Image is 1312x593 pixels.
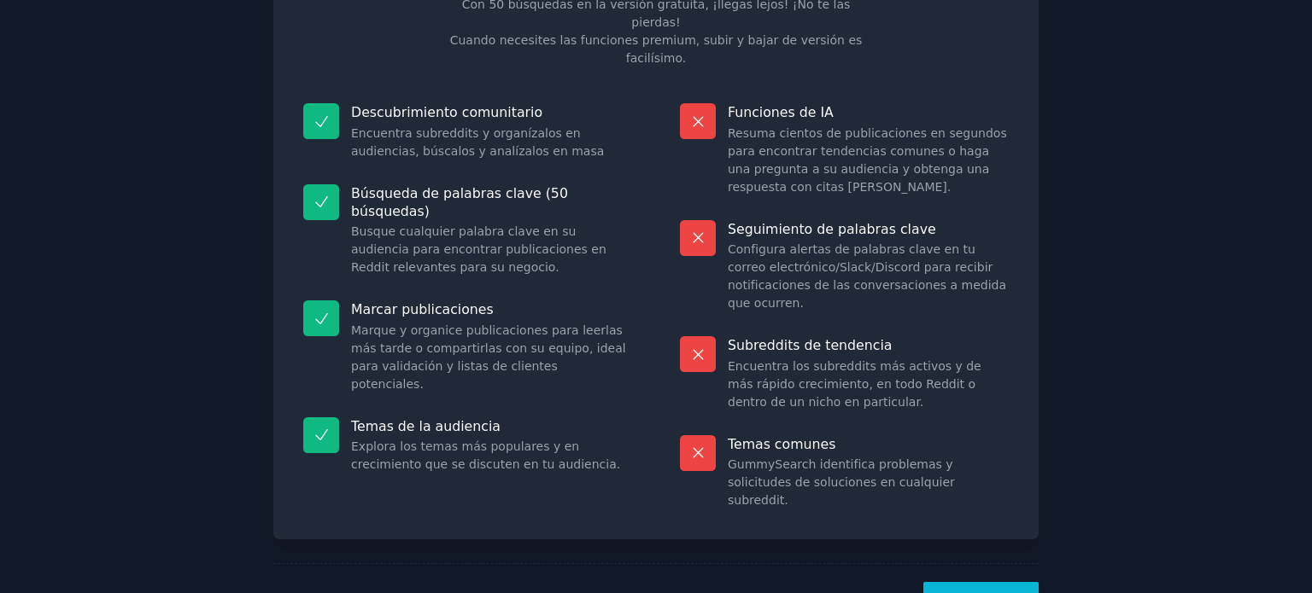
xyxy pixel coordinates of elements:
font: Encuentra subreddits y organízalos en audiencias, búscalos y analízalos en masa [351,126,604,158]
font: Busque cualquier palabra clave en su audiencia para encontrar publicaciones en Reddit relevantes ... [351,224,606,274]
font: Temas comunes [728,436,835,452]
font: Descubrimiento comunitario [351,104,542,120]
font: GummySearch identifica problemas y solicitudes de soluciones en cualquier subreddit. [728,457,955,507]
font: Temas de la audiencia [351,418,501,434]
font: Encuentra los subreddits más activos y de más rápido crecimiento, en todo Reddit o dentro de un n... [728,359,981,409]
font: Resuma cientos de publicaciones en segundos para encontrar tendencias comunes o haga una pregunta... [728,126,1007,194]
font: Subreddits de tendencia [728,337,892,353]
font: Configura alertas de palabras clave en tu correo electrónico/Slack/Discord para recibir notificac... [728,242,1006,310]
font: Seguimiento de palabras clave [728,221,936,237]
font: Funciones de IA [728,104,834,120]
font: Búsqueda de palabras clave (50 búsquedas) [351,185,568,219]
font: Cuando necesites las funciones premium, subir y bajar de versión es facilísimo. [450,33,863,65]
font: Marcar publicaciones [351,301,494,317]
font: Explora los temas más populares y en crecimiento que se discuten en tu audiencia. [351,439,620,471]
font: Marque y organice publicaciones para leerlas más tarde o compartirlas con su equipo, ideal para v... [351,323,626,391]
